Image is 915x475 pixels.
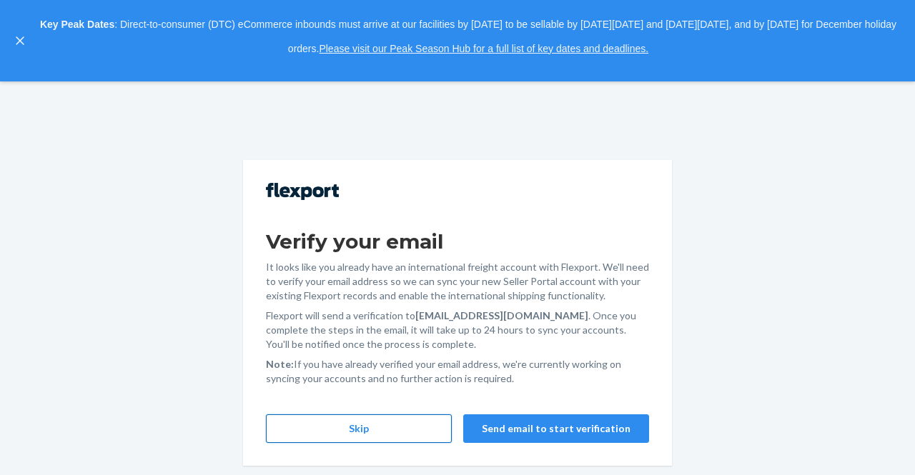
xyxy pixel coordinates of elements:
p: It looks like you already have an international freight account with Flexport. We'll need to veri... [266,260,649,303]
strong: [EMAIL_ADDRESS][DOMAIN_NAME] [415,309,588,321]
a: Please visit our Peak Season Hub for a full list of key dates and deadlines. [319,43,648,54]
h1: Verify your email [266,229,649,254]
strong: Key Peak Dates [40,19,114,30]
img: Flexport logo [266,183,339,200]
button: close, [13,34,27,48]
button: Send email to start verification [463,414,649,443]
p: Flexport will send a verification to . Once you complete the steps in the email, it will take up ... [266,309,649,351]
button: Skip [266,414,452,443]
strong: Note: [266,358,294,370]
p: If you have already verified your email address, we're currently working on syncing your accounts... [266,357,649,386]
p: : Direct-to-consumer (DTC) eCommerce inbounds must arrive at our facilities by [DATE] to be sella... [34,13,902,61]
